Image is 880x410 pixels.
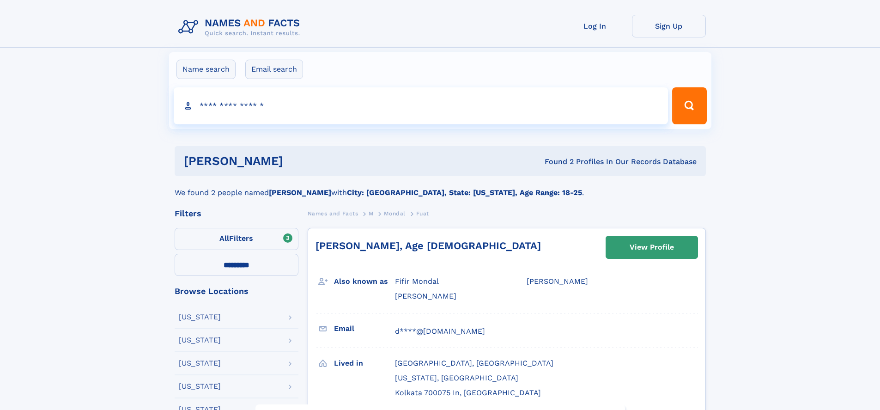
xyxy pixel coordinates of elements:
a: Names and Facts [308,208,358,219]
div: We found 2 people named with . [175,176,706,198]
label: Email search [245,60,303,79]
h3: Also known as [334,274,395,289]
div: Filters [175,209,298,218]
span: [GEOGRAPHIC_DATA], [GEOGRAPHIC_DATA] [395,359,553,367]
a: [PERSON_NAME], Age [DEMOGRAPHIC_DATA] [316,240,541,251]
div: [US_STATE] [179,360,221,367]
b: [PERSON_NAME] [269,188,331,197]
a: View Profile [606,236,698,258]
h1: [PERSON_NAME] [184,155,414,167]
label: Filters [175,228,298,250]
span: Kolkata 700075 In, [GEOGRAPHIC_DATA] [395,388,541,397]
a: Mondal [384,208,406,219]
label: Name search [176,60,236,79]
span: [US_STATE], [GEOGRAPHIC_DATA] [395,373,518,382]
span: Fifir Mondal [395,277,439,286]
a: Sign Up [632,15,706,37]
span: M [369,210,374,217]
span: [PERSON_NAME] [395,292,456,300]
b: City: [GEOGRAPHIC_DATA], State: [US_STATE], Age Range: 18-25 [347,188,582,197]
div: [US_STATE] [179,383,221,390]
h3: Lived in [334,355,395,371]
input: search input [174,87,668,124]
h3: Email [334,321,395,337]
button: Search Button [672,87,706,124]
a: M [369,208,374,219]
div: View Profile [630,237,674,258]
span: All [219,234,229,243]
div: [US_STATE] [179,337,221,344]
img: Logo Names and Facts [175,15,308,40]
div: Found 2 Profiles In Our Records Database [414,157,697,167]
a: Log In [558,15,632,37]
span: Fuat [416,210,429,217]
span: Mondal [384,210,406,217]
span: [PERSON_NAME] [527,277,588,286]
div: [US_STATE] [179,313,221,321]
div: Browse Locations [175,287,298,295]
